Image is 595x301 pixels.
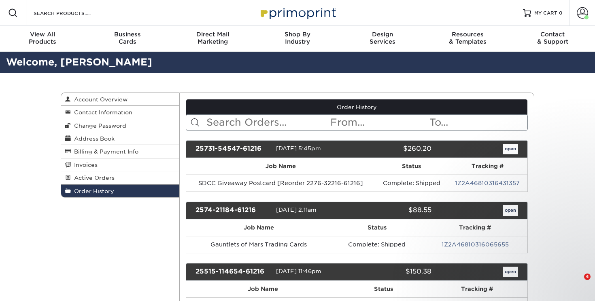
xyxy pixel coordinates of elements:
div: $150.38 [351,267,437,277]
div: 25515-114654-61216 [189,267,276,277]
span: Billing & Payment Info [71,148,138,155]
div: Cards [85,31,170,45]
a: 1Z2A46810316065655 [442,241,509,248]
div: $260.20 [351,144,437,154]
div: & Support [510,31,595,45]
span: 0 [559,10,563,16]
a: Active Orders [61,171,179,184]
a: Resources& Templates [425,26,510,52]
div: & Templates [425,31,510,45]
a: Direct MailMarketing [170,26,255,52]
a: Change Password [61,119,179,132]
span: Change Password [71,122,126,129]
span: Direct Mail [170,31,255,38]
th: Job Name [186,158,376,175]
th: Tracking # [448,158,527,175]
img: Primoprint [257,4,338,21]
a: BusinessCards [85,26,170,52]
span: Resources [425,31,510,38]
span: [DATE] 11:46pm [276,268,321,274]
a: open [503,144,518,154]
span: [DATE] 2:11am [276,206,317,213]
input: To... [429,115,527,130]
span: MY CART [534,10,557,17]
span: Business [85,31,170,38]
td: SDCC Giveaway Postcard [Reorder 2276-32216-61216] [186,175,376,192]
th: Job Name [186,281,340,297]
div: Marketing [170,31,255,45]
iframe: Intercom live chat [567,274,587,293]
span: 4 [584,274,591,280]
span: [DATE] 5:45pm [276,145,321,152]
a: Contact Information [61,106,179,119]
input: SEARCH PRODUCTS..... [33,8,112,18]
div: Industry [255,31,340,45]
th: Tracking # [427,281,527,297]
th: Tracking # [423,219,527,236]
th: Status [340,281,427,297]
th: Status [376,158,448,175]
a: 1Z2A46810316431357 [455,180,520,186]
a: Account Overview [61,93,179,106]
span: Contact Information [71,109,132,116]
div: $88.55 [351,205,437,216]
a: Contact& Support [510,26,595,52]
td: Complete: Shipped [331,236,423,253]
span: Invoices [71,162,98,168]
td: Gauntlets of Mars Trading Cards [186,236,331,253]
a: open [503,205,518,216]
span: Active Orders [71,175,115,181]
span: Contact [510,31,595,38]
th: Job Name [186,219,331,236]
span: Order History [71,188,114,194]
th: Status [331,219,423,236]
a: Invoices [61,158,179,171]
a: Address Book [61,132,179,145]
span: Shop By [255,31,340,38]
span: Address Book [71,135,115,142]
a: Shop ByIndustry [255,26,340,52]
div: 2574-21184-61216 [189,205,276,216]
span: Design [340,31,425,38]
a: Order History [186,99,528,115]
a: Billing & Payment Info [61,145,179,158]
a: DesignServices [340,26,425,52]
a: Order History [61,185,179,197]
td: Complete: Shipped [376,175,448,192]
div: Services [340,31,425,45]
div: 25731-54547-61216 [189,144,276,154]
span: Account Overview [71,96,127,103]
input: From... [329,115,428,130]
input: Search Orders... [206,115,330,130]
a: open [503,267,518,277]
